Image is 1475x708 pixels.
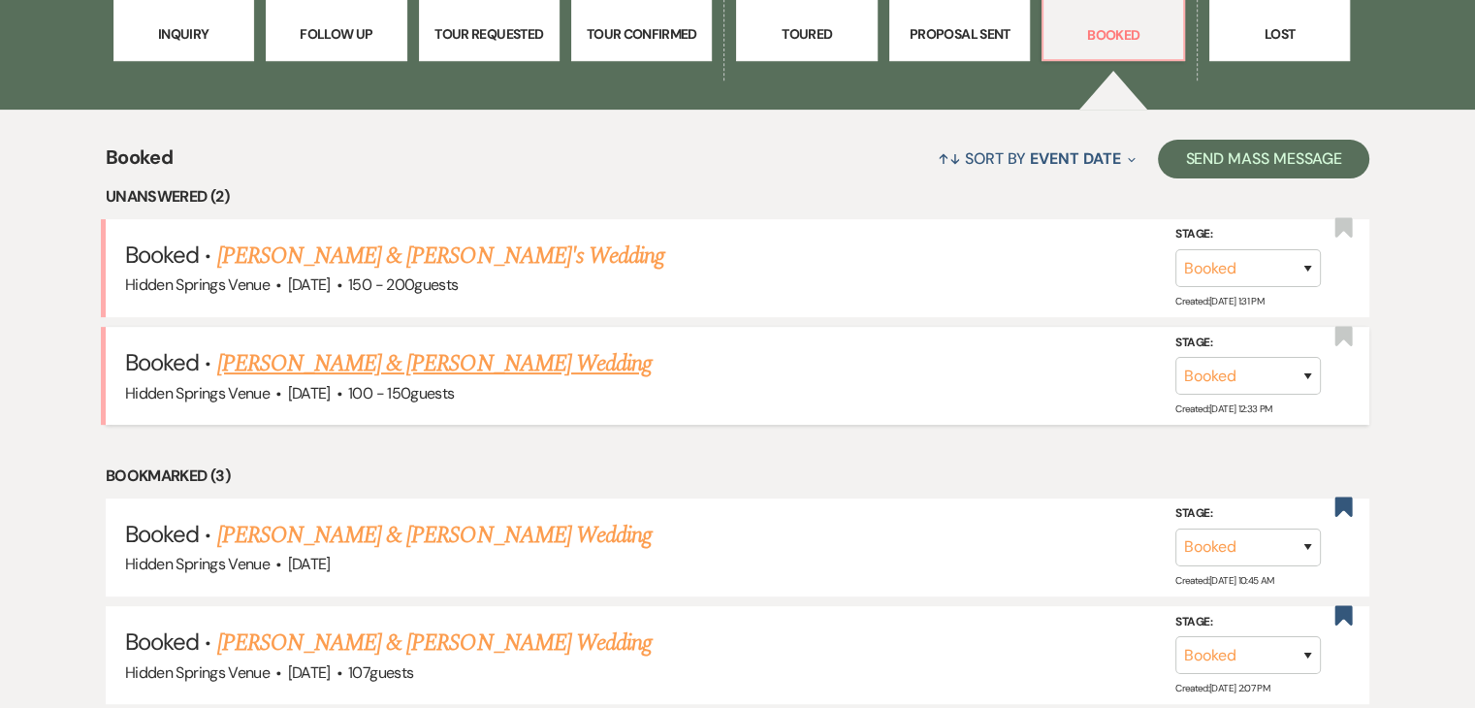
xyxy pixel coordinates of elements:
[1175,333,1321,354] label: Stage:
[106,143,173,184] span: Booked
[1175,402,1271,415] span: Created: [DATE] 12:33 PM
[106,464,1369,489] li: Bookmarked (3)
[278,23,394,45] p: Follow Up
[126,23,241,45] p: Inquiry
[584,23,699,45] p: Tour Confirmed
[217,239,665,274] a: [PERSON_NAME] & [PERSON_NAME]'s Wedding
[348,274,458,295] span: 150 - 200 guests
[125,554,270,574] span: Hidden Springs Venue
[1175,611,1321,632] label: Stage:
[348,662,413,683] span: 107 guests
[902,23,1017,45] p: Proposal Sent
[1175,682,1269,694] span: Created: [DATE] 2:07 PM
[125,347,199,377] span: Booked
[1175,503,1321,525] label: Stage:
[125,274,270,295] span: Hidden Springs Venue
[288,274,331,295] span: [DATE]
[1175,295,1264,307] span: Created: [DATE] 1:31 PM
[125,240,199,270] span: Booked
[938,148,961,169] span: ↑↓
[217,626,652,660] a: [PERSON_NAME] & [PERSON_NAME] Wedding
[125,627,199,657] span: Booked
[348,383,454,403] span: 100 - 150 guests
[217,346,652,381] a: [PERSON_NAME] & [PERSON_NAME] Wedding
[125,662,270,683] span: Hidden Springs Venue
[749,23,864,45] p: Toured
[432,23,547,45] p: Tour Requested
[1175,574,1273,587] span: Created: [DATE] 10:45 AM
[288,383,331,403] span: [DATE]
[1175,224,1321,245] label: Stage:
[1158,140,1369,178] button: Send Mass Message
[288,554,331,574] span: [DATE]
[217,518,652,553] a: [PERSON_NAME] & [PERSON_NAME] Wedding
[1030,148,1120,169] span: Event Date
[930,133,1143,184] button: Sort By Event Date
[125,383,270,403] span: Hidden Springs Venue
[1222,23,1337,45] p: Lost
[1055,24,1170,46] p: Booked
[125,519,199,549] span: Booked
[106,184,1369,209] li: Unanswered (2)
[288,662,331,683] span: [DATE]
